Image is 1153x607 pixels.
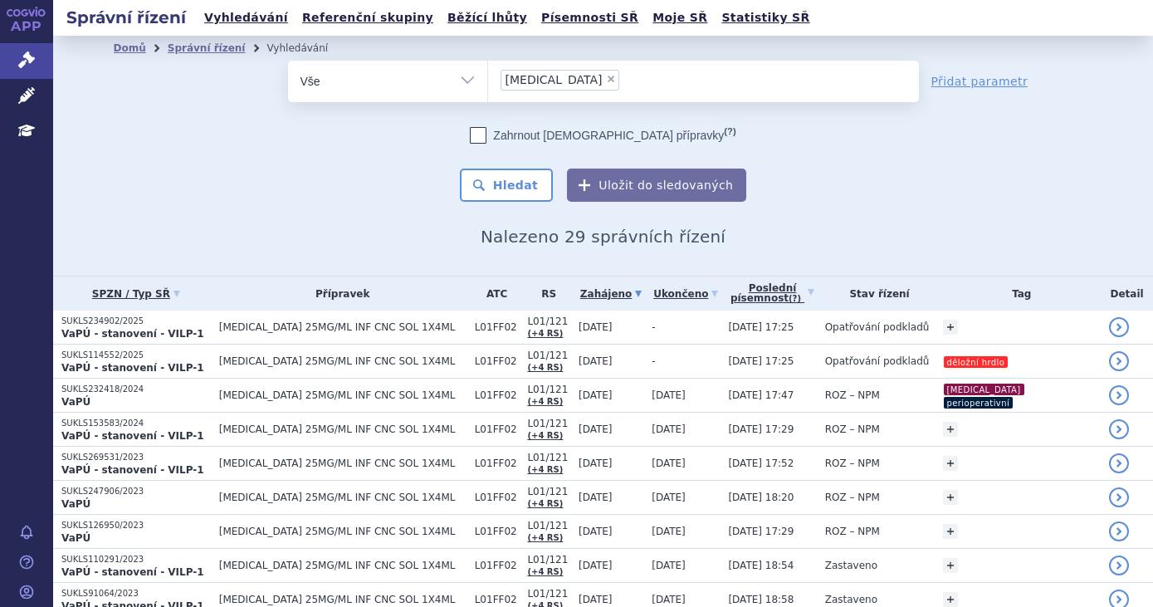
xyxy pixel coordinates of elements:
[652,594,686,605] span: [DATE]
[475,526,520,537] span: L01FF02
[652,389,686,401] span: [DATE]
[199,7,293,29] a: Vyhledávání
[266,36,349,61] li: Vyhledávání
[61,554,211,565] p: SUKLS110291/2023
[61,362,204,374] strong: VaPÚ - stanovení - VILP-1
[467,277,520,311] th: ATC
[519,277,570,311] th: RS
[943,558,958,573] a: +
[114,42,146,54] a: Domů
[61,464,204,476] strong: VaPÚ - stanovení - VILP-1
[481,227,726,247] span: Nalezeno 29 správních řízení
[527,384,570,395] span: L01/121
[442,7,532,29] a: Běžící lhůty
[219,492,467,503] span: [MEDICAL_DATA] 25MG/ML INF CNC SOL 1X4ML
[527,418,570,429] span: L01/121
[724,126,735,137] abbr: (?)
[716,7,814,29] a: Statistiky SŘ
[825,389,880,401] span: ROZ – NPM
[211,277,467,311] th: Přípravek
[728,423,794,435] span: [DATE] 17:29
[944,384,1024,395] i: [MEDICAL_DATA]
[61,384,211,395] p: SUKLS232418/2024
[728,526,794,537] span: [DATE] 17:29
[527,554,570,565] span: L01/121
[475,389,520,401] span: L01FF02
[219,458,467,469] span: [MEDICAL_DATA] 25MG/ML INF CNC SOL 1X4ML
[475,594,520,605] span: L01FF02
[728,321,794,333] span: [DATE] 17:25
[506,74,603,86] span: [MEDICAL_DATA]
[579,458,613,469] span: [DATE]
[579,321,613,333] span: [DATE]
[825,560,877,571] span: Zastaveno
[61,282,211,306] a: SPZN / Typ SŘ
[825,594,877,605] span: Zastaveno
[470,127,735,144] label: Zahrnout [DEMOGRAPHIC_DATA] přípravky
[527,533,563,542] a: (+4 RS)
[536,7,643,29] a: Písemnosti SŘ
[61,418,211,429] p: SUKLS153583/2024
[1109,521,1129,541] a: detail
[579,389,613,401] span: [DATE]
[527,452,570,463] span: L01/121
[579,492,613,503] span: [DATE]
[652,560,686,571] span: [DATE]
[943,320,958,335] a: +
[219,389,467,401] span: [MEDICAL_DATA] 25MG/ML INF CNC SOL 1X4ML
[61,486,211,497] p: SUKLS247906/2023
[935,277,1102,311] th: Tag
[527,329,563,338] a: (+4 RS)
[527,316,570,327] span: L01/121
[460,169,554,202] button: Hledat
[943,456,958,471] a: +
[728,355,794,367] span: [DATE] 17:25
[943,490,958,505] a: +
[943,592,958,607] a: +
[1101,277,1153,311] th: Detail
[219,526,467,537] span: [MEDICAL_DATA] 25MG/ML INF CNC SOL 1X4ML
[817,277,935,311] th: Stav řízení
[61,520,211,531] p: SUKLS126950/2023
[1109,487,1129,507] a: detail
[475,423,520,435] span: L01FF02
[527,486,570,497] span: L01/121
[652,458,686,469] span: [DATE]
[219,423,467,435] span: [MEDICAL_DATA] 25MG/ML INF CNC SOL 1X4ML
[606,74,616,84] span: ×
[527,465,563,474] a: (+4 RS)
[825,526,880,537] span: ROZ – NPM
[943,524,958,539] a: +
[61,566,204,578] strong: VaPÚ - stanovení - VILP-1
[219,560,467,571] span: [MEDICAL_DATA] 25MG/ML INF CNC SOL 1X4ML
[61,532,90,544] strong: VaPÚ
[567,169,746,202] button: Uložit do sledovaných
[728,560,794,571] span: [DATE] 18:54
[1109,453,1129,473] a: detail
[825,423,880,435] span: ROZ – NPM
[475,321,520,333] span: L01FF02
[61,396,90,408] strong: VaPÚ
[652,423,686,435] span: [DATE]
[297,7,438,29] a: Referenční skupiny
[728,458,794,469] span: [DATE] 17:52
[647,7,712,29] a: Moje SŘ
[219,321,467,333] span: [MEDICAL_DATA] 25MG/ML INF CNC SOL 1X4ML
[61,316,211,327] p: SUKLS234902/2025
[652,282,720,306] a: Ukončeno
[579,282,643,306] a: Zahájeno
[61,430,204,442] strong: VaPÚ - stanovení - VILP-1
[579,423,613,435] span: [DATE]
[527,397,563,406] a: (+4 RS)
[825,458,880,469] span: ROZ – NPM
[728,389,794,401] span: [DATE] 17:47
[475,458,520,469] span: L01FF02
[527,363,563,372] a: (+4 RS)
[944,356,1009,368] i: děložní hrdlo
[825,355,930,367] span: Opatřování podkladů
[527,499,563,508] a: (+4 RS)
[61,588,211,600] p: SUKLS91064/2023
[527,431,563,440] a: (+4 RS)
[931,73,1028,90] a: Přidat parametr
[527,588,570,600] span: L01/121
